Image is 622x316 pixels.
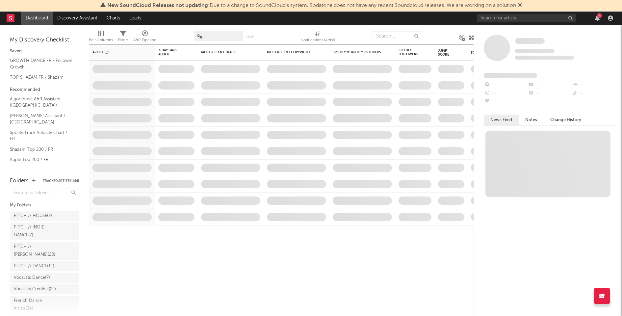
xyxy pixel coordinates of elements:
div: Folders [10,177,29,185]
a: Spotify Track Velocity Chart / FR [10,129,72,143]
div: PITCH // INDIE DANCE ( 7 ) [14,224,60,239]
input: Search... [373,31,422,41]
a: Algorithmic A&R Assistant ([GEOGRAPHIC_DATA]) [10,95,72,109]
div: -- [572,89,615,98]
a: PITCH // DANCE(14) [10,261,79,271]
button: Change History [544,115,588,125]
div: Recommended [10,86,79,94]
span: : Due to a change to SoundCloud's system, Sodatone does not have any recent Soundcloud releases. ... [107,3,516,8]
div: Vocalists Credible ( 22 ) [14,285,56,293]
a: Shazam Top 200 / FR [10,146,72,153]
div: Filters [118,28,128,47]
div: Spotify Monthly Listeners [333,50,382,54]
button: Save [246,35,254,39]
a: Dashboard [21,12,53,25]
div: Filters [118,36,128,44]
button: News Feed [484,115,519,125]
span: New SoundCloud Releases not updating [107,3,208,8]
div: My Discovery Checklist [10,36,79,44]
a: Some Artist [515,38,545,44]
div: Notifications (Artist) [300,28,335,47]
a: Leads [125,12,146,25]
a: TOP SHAZAM FR / Shazam [10,74,72,81]
div: -- [484,81,528,89]
div: Artist [92,50,142,54]
button: 4 [595,15,600,21]
div: PITCH // HOUSE ( 2 ) [14,212,52,220]
a: PITCH // HOUSE(2) [10,211,79,221]
div: -- [528,89,571,98]
div: My Folders [10,201,79,209]
a: [PERSON_NAME] Assistant / [GEOGRAPHIC_DATA] [10,112,72,126]
span: Fans Added by Platform [484,73,537,78]
span: Dismiss [518,3,522,8]
div: Edit Columns [89,36,113,44]
div: Saved [10,47,79,55]
div: A&R Pipeline [133,36,156,44]
a: PITCH // INDIE DANCE(7) [10,223,79,240]
div: Most Recent Track [201,50,250,54]
a: Discovery Assistant [53,12,102,25]
div: Notifications (Artist) [300,36,335,44]
button: Tracked Artists(144) [43,179,79,183]
a: Charts [102,12,125,25]
a: Apple Top 200 / FR [10,156,72,163]
a: PITCH // [PERSON_NAME](28) [10,242,79,260]
div: Most Recent Copyright [267,50,316,54]
div: Jump Score [438,49,454,57]
a: Vocalists Credible(22) [10,284,79,294]
div: -- [484,98,528,106]
div: -- [572,81,615,89]
div: French Dance Artists ( 34 ) [14,297,60,313]
div: Edit Columns [89,28,113,47]
div: 4 [597,13,602,18]
span: 0 fans last week [515,56,574,60]
a: GROWTH DANCE FR / Follower Growth [10,57,72,70]
div: A&R Pipeline [133,28,156,47]
span: Tracking Since: [DATE] [515,49,555,53]
a: Vocalists Dance(7) [10,273,79,283]
div: -- [484,89,528,98]
div: Folders [471,51,520,55]
div: PITCH // DANCE ( 14 ) [14,262,54,270]
div: Spotify Followers [399,48,422,56]
div: -- [528,81,571,89]
input: Search for folders... [10,189,79,198]
div: Vocalists Dance ( 7 ) [14,274,50,282]
input: Search for artists [477,14,576,22]
button: Notes [519,115,544,125]
span: 7-Day Fans Added [158,48,185,56]
a: French Dance Artists(34) [10,296,79,314]
div: PITCH // [PERSON_NAME] ( 28 ) [14,243,60,259]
